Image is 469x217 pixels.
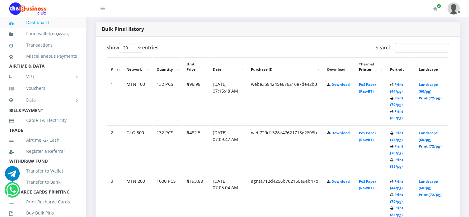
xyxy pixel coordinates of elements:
[123,125,152,173] td: GLO 500
[9,69,77,84] a: VTU
[5,171,20,181] a: Chat for support
[247,125,323,173] td: web729d1528e47621713g2603b
[390,206,403,217] a: Print (85/pg)
[390,192,403,204] a: Print (70/pg)
[359,82,376,94] a: PoS Paper (RawBT)
[153,77,182,125] td: 132 PCS
[123,77,152,125] td: MTN 100
[9,92,77,108] a: Data
[390,179,403,190] a: Print (44/pg)
[9,81,77,95] a: Vouchers
[419,96,441,100] a: Print (72/pg)
[209,125,247,173] td: [DATE] 07:09:47 AM
[9,133,77,147] a: Airtime -2- Cash
[247,77,323,125] td: webe3584245e676216e7de42b3
[183,125,208,173] td: ₦482.5
[183,57,208,77] th: Unit Price: activate to sort column ascending
[419,192,441,197] a: Print (72/pg)
[9,195,77,209] a: Print Recharge Cards
[323,57,355,77] th: Download: activate to sort column ascending
[9,49,77,63] a: Miscellaneous Payments
[390,157,403,169] a: Print (85/pg)
[9,15,77,30] a: Dashboard
[437,4,441,8] span: Renew/Upgrade Subscription
[390,144,403,155] a: Print (70/pg)
[9,113,77,127] a: Cable TV, Electricity
[9,144,77,158] a: Register a Referral
[50,31,69,36] small: [ ]
[359,131,376,142] a: PoS Paper (RawBT)
[209,57,247,77] th: Date: activate to sort column ascending
[51,31,68,36] b: 133,655.82
[183,77,208,125] td: ₦96.98
[390,131,403,142] a: Print (44/pg)
[119,43,142,52] select: Showentries
[331,179,350,184] a: Download
[419,82,438,94] a: Landscape (60/pg)
[331,82,350,87] a: Download
[447,2,460,15] img: User
[415,57,448,77] th: Landscape: activate to sort column ascending
[102,26,144,32] strong: Bulk Pins History
[9,164,77,178] a: Transfer to Wallet
[153,125,182,173] td: 132 PCS
[9,38,77,52] a: Transactions
[247,57,323,77] th: Purchase ID: activate to sort column ascending
[419,144,441,148] a: Print (72/pg)
[395,43,449,52] input: Search:
[9,175,77,189] a: Transfer to Bank
[107,57,122,77] th: #: activate to sort column descending
[153,57,182,77] th: Quantity: activate to sort column ascending
[359,179,376,190] a: PoS Paper (RawBT)
[9,27,77,41] a: Fund wallet[133,655.82]
[123,57,152,77] th: Network: activate to sort column ascending
[107,77,122,125] td: 1
[209,77,247,125] td: [DATE] 07:15:48 AM
[386,57,415,77] th: Portrait: activate to sort column ascending
[376,43,449,52] label: Search:
[355,57,386,77] th: Thermal Printer: activate to sort column ascending
[331,131,350,135] a: Download
[419,179,438,190] a: Landscape (60/pg)
[433,6,438,11] i: Renew/Upgrade Subscription
[6,187,19,197] a: Chat for support
[9,2,46,15] img: Logo
[107,125,122,173] td: 2
[390,96,403,107] a: Print (70/pg)
[390,82,403,94] a: Print (44/pg)
[390,109,403,120] a: Print (85/pg)
[419,131,438,142] a: Landscape (60/pg)
[106,43,158,52] label: Show entries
